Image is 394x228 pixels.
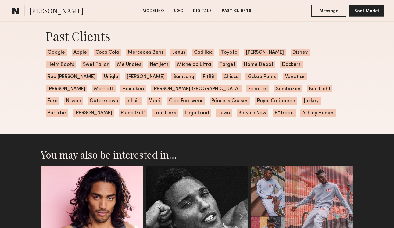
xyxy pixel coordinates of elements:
span: [PERSON_NAME] [30,6,83,17]
span: Mercedes Benz [126,49,166,56]
span: Disney [291,49,310,56]
span: Outerknown [88,97,120,105]
span: Target [218,61,237,68]
span: Me Undies [115,61,143,68]
span: [PERSON_NAME] [46,85,87,93]
span: Bud Light [307,85,332,93]
span: Nissan [64,97,83,105]
span: Home Depot [242,61,275,68]
span: Cadillac [192,49,214,56]
span: Puma Golf [119,109,147,117]
span: Michelob Ultra [175,61,213,68]
h2: You may also be interested in… [41,148,353,161]
span: Princess Cruises [210,97,250,105]
span: [PERSON_NAME] [73,109,114,117]
span: Jockey [302,97,321,105]
div: Past Clients [46,28,348,44]
span: Ashley Homes [300,109,336,117]
span: Ford [46,97,59,105]
a: Digitals [191,8,214,14]
span: Fanatics [246,85,269,93]
span: Kickee Pants [245,73,278,80]
span: Sambazon [274,85,302,93]
span: Swet Tailor [81,61,110,68]
a: Modeling [140,8,167,14]
button: Book Model [349,5,384,17]
span: [PERSON_NAME][GEOGRAPHIC_DATA] [151,85,242,93]
span: Clae Footwear [167,97,205,105]
span: Heineken [120,85,146,93]
span: Porsche [46,109,68,117]
span: Samsung [171,73,196,80]
span: Marriott [92,85,116,93]
span: Apple [72,49,89,56]
span: Lego Land [183,109,211,117]
span: Toyota [219,49,239,56]
span: Uniqlo [102,73,120,80]
span: Net Jets [148,61,170,68]
span: Venetian [283,73,307,80]
span: Google [46,49,67,56]
span: Helm Boots [46,61,76,68]
span: Royal Caribbean [255,97,297,105]
span: [PERSON_NAME] [125,73,167,80]
span: Infiniti [125,97,142,105]
span: Dockers [280,61,303,68]
span: E*Trade [273,109,295,117]
span: Chicco [222,73,241,80]
span: Lexus [170,49,187,56]
a: UGC [172,8,186,14]
a: Book Model [349,8,384,13]
span: Duvin [216,109,232,117]
span: [PERSON_NAME] [244,49,286,56]
span: True Links [152,109,178,117]
span: FitBit [201,73,217,80]
span: Coca Cola [94,49,121,56]
span: Red [PERSON_NAME] [46,73,97,80]
button: Message [311,5,346,17]
span: Service Now [237,109,268,117]
a: Past Clients [219,8,254,14]
span: Vuori [147,97,162,105]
